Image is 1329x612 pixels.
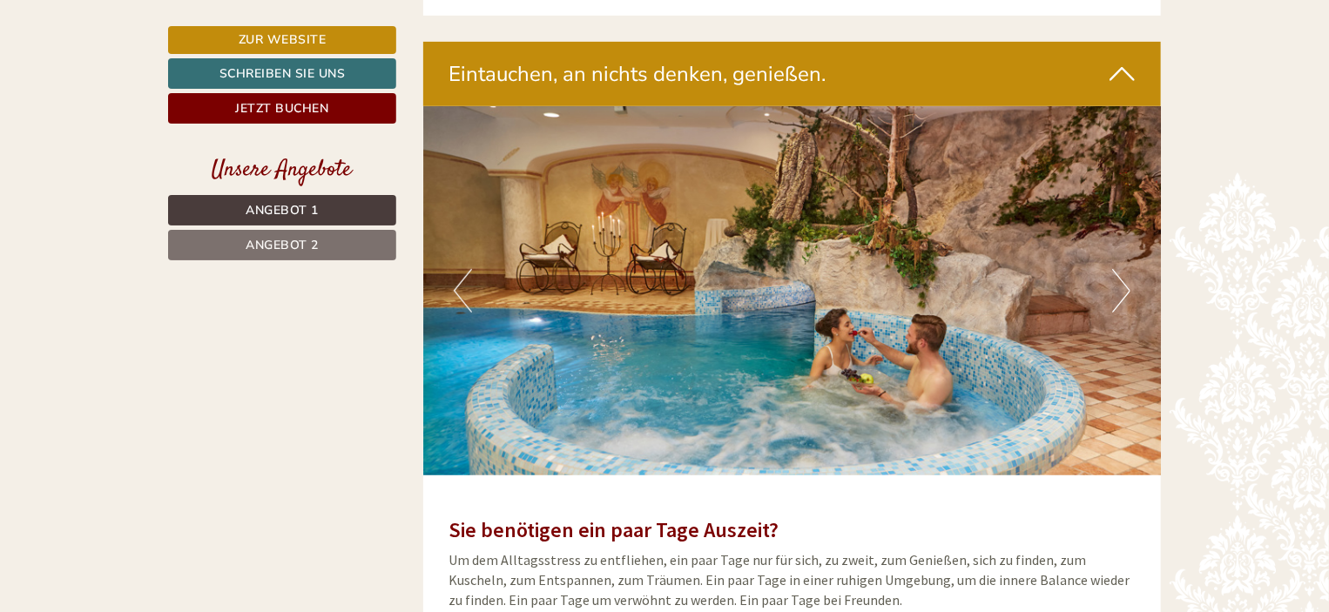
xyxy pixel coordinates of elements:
[449,516,779,543] strong: Sie benötigen ein paar Tage Auszeit?
[1112,269,1130,313] button: Next
[312,13,374,43] div: [DATE]
[168,26,396,54] a: Zur Website
[26,84,268,97] small: 10:41
[454,269,472,313] button: Previous
[246,237,319,253] span: Angebot 2
[26,50,268,64] div: [GEOGRAPHIC_DATA]
[582,459,686,489] button: Senden
[168,93,396,124] a: Jetzt buchen
[423,42,1162,106] div: Eintauchen, an nichts denken, genießen.
[168,58,396,89] a: Schreiben Sie uns
[13,47,277,100] div: Guten Tag, wie können wir Ihnen helfen?
[246,202,319,219] span: Angebot 1
[449,550,1136,610] p: Um dem Alltagsstress zu entfliehen, ein paar Tage nur für sich, zu zweit, zum Genießen, sich zu f...
[168,154,396,186] div: Unsere Angebote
